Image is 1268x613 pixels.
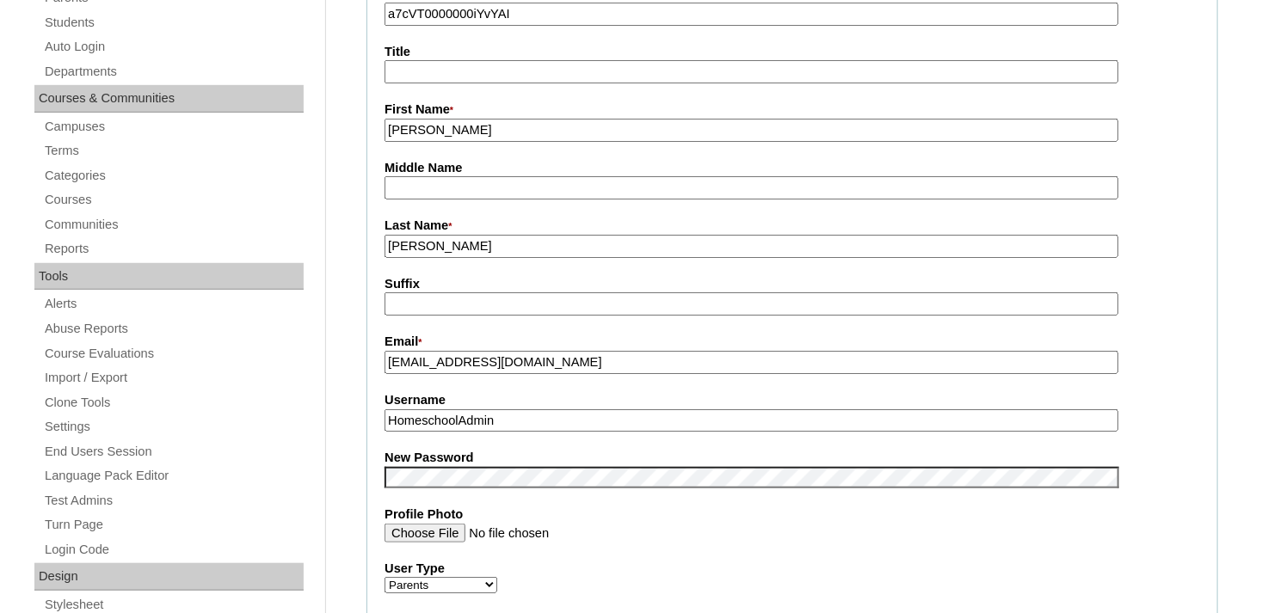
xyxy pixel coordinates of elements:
a: Students [43,12,304,34]
a: Courses [43,189,304,211]
label: Email [385,333,1200,352]
div: Courses & Communities [34,85,304,113]
div: Tools [34,263,304,291]
label: Suffix [385,275,1200,293]
a: Departments [43,61,304,83]
label: User Type [385,560,1200,578]
div: Design [34,563,304,591]
label: First Name [385,101,1200,120]
a: Alerts [43,293,304,315]
a: Test Admins [43,490,304,512]
a: Auto Login [43,36,304,58]
a: Terms [43,140,304,162]
a: Turn Page [43,514,304,536]
a: Import / Export [43,367,304,389]
a: Language Pack Editor [43,465,304,487]
a: Login Code [43,539,304,561]
label: Middle Name [385,159,1200,177]
a: Reports [43,238,304,260]
a: Clone Tools [43,392,304,414]
a: Course Evaluations [43,343,304,365]
a: Settings [43,416,304,438]
label: Profile Photo [385,506,1200,524]
label: Last Name [385,217,1200,236]
a: Campuses [43,116,304,138]
a: Communities [43,214,304,236]
a: Abuse Reports [43,318,304,340]
a: Categories [43,165,304,187]
a: End Users Session [43,441,304,463]
label: New Password [385,449,1200,467]
label: Title [385,43,1200,61]
label: Username [385,391,1200,409]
